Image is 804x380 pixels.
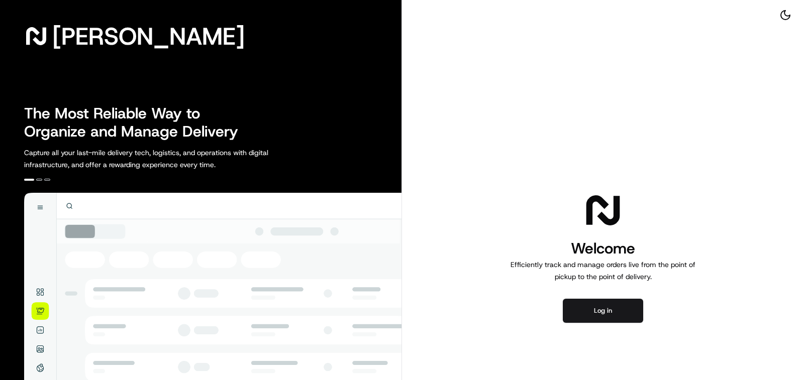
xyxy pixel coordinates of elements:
[507,238,699,259] h1: Welcome
[507,259,699,283] p: Efficiently track and manage orders live from the point of pickup to the point of delivery.
[24,104,249,141] h2: The Most Reliable Way to Organize and Manage Delivery
[24,147,314,171] p: Capture all your last-mile delivery tech, logistics, and operations with digital infrastructure, ...
[52,26,245,46] span: [PERSON_NAME]
[563,299,643,323] button: Log in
